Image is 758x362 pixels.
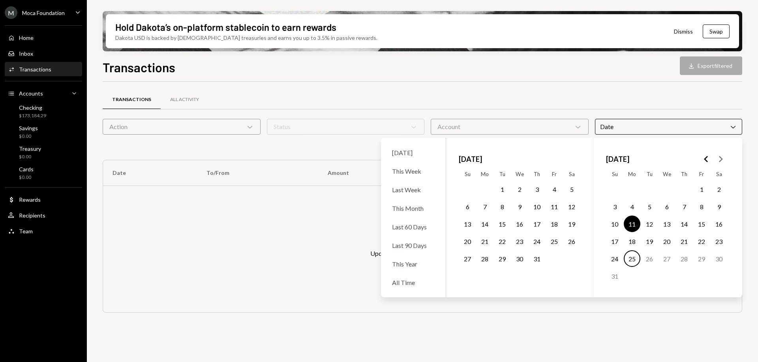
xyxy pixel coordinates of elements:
button: Friday, August 29th, 2025 [693,250,710,267]
th: To/From [197,160,318,186]
button: Saturday, August 2nd, 2025 [711,181,727,197]
a: Rewards [5,192,82,206]
div: Transactions [19,66,51,73]
a: Transactions [5,62,82,76]
div: $173,184.29 [19,113,46,119]
div: Date [595,119,742,135]
button: Friday, July 18th, 2025 [546,216,563,232]
button: Monday, July 7th, 2025 [477,198,493,215]
button: Wednesday, July 2nd, 2025 [511,181,528,197]
button: Monday, August 4th, 2025 [624,198,640,215]
button: Saturday, August 16th, 2025 [711,216,727,232]
a: Checking$173,184.29 [5,102,82,121]
a: Inbox [5,46,82,60]
div: Checking [19,104,46,111]
th: Tuesday [641,168,658,180]
button: Saturday, July 5th, 2025 [563,181,580,197]
h1: Transactions [103,59,175,75]
button: Monday, July 14th, 2025 [477,216,493,232]
button: Wednesday, August 6th, 2025 [659,198,675,215]
button: Thursday, July 10th, 2025 [529,198,545,215]
th: Monday [623,168,641,180]
th: Amount [318,160,435,186]
div: This Month [387,200,439,217]
div: All Activity [170,96,199,103]
div: Last 90 Days [387,237,439,254]
button: Sunday, August 3rd, 2025 [606,198,623,215]
div: $0.00 [19,174,34,181]
div: Transactions [112,96,151,103]
button: Go to the Next Month [713,152,728,166]
th: Wednesday [658,168,675,180]
div: All Time [387,274,439,291]
a: Team [5,224,82,238]
button: Thursday, August 7th, 2025 [676,198,692,215]
th: Thursday [675,168,693,180]
div: [DATE] [387,144,439,161]
a: Home [5,30,82,45]
button: Saturday, July 19th, 2025 [563,216,580,232]
div: Home [19,34,34,41]
div: Account [431,119,589,135]
button: Wednesday, July 16th, 2025 [511,216,528,232]
div: Team [19,228,33,234]
a: Recipients [5,208,82,222]
div: Hold Dakota’s on-platform stablecoin to earn rewards [115,21,336,34]
button: Thursday, August 14th, 2025 [676,216,692,232]
button: Sunday, July 13th, 2025 [459,216,476,232]
th: Thursday [528,168,546,180]
th: Sunday [459,168,476,180]
button: Friday, August 15th, 2025 [693,216,710,232]
button: Sunday, August 17th, 2025 [606,233,623,249]
button: Tuesday, August 12th, 2025 [641,216,658,232]
button: Sunday, August 31st, 2025 [606,268,623,284]
th: Date [103,160,197,186]
button: Sunday, July 20th, 2025 [459,233,476,249]
div: Last Week [387,181,439,198]
button: Wednesday, July 9th, 2025 [511,198,528,215]
a: Treasury$0.00 [5,143,82,162]
div: Dakota USD is backed by [DEMOGRAPHIC_DATA] treasuries and earns you up to 3.5% in passive rewards. [115,34,377,42]
button: Thursday, July 17th, 2025 [529,216,545,232]
button: Friday, August 22nd, 2025 [693,233,710,249]
button: Friday, August 8th, 2025 [693,198,710,215]
a: Cards$0.00 [5,163,82,182]
button: Sunday, July 27th, 2025 [459,250,476,267]
div: Last 60 Days [387,218,439,235]
div: Inbox [19,50,33,57]
div: Savings [19,125,38,131]
button: Saturday, August 9th, 2025 [711,198,727,215]
button: Friday, July 11th, 2025 [546,198,563,215]
button: Saturday, July 12th, 2025 [563,198,580,215]
th: Friday [546,168,563,180]
button: Thursday, July 3rd, 2025 [529,181,545,197]
button: Wednesday, August 27th, 2025 [659,250,675,267]
button: Sunday, August 24th, 2025 [606,250,623,267]
th: Saturday [710,168,728,180]
button: Monday, July 28th, 2025 [477,250,493,267]
button: Monday, August 18th, 2025 [624,233,640,249]
button: Wednesday, August 13th, 2025 [659,216,675,232]
button: Tuesday, August 5th, 2025 [641,198,658,215]
table: July 2025 [459,168,580,285]
div: Update your filters to see transactions. [370,249,475,258]
div: $0.00 [19,154,41,160]
a: Savings$0.00 [5,122,82,141]
button: Saturday, July 26th, 2025 [563,233,580,249]
button: Sunday, August 10th, 2025 [606,216,623,232]
button: Friday, July 25th, 2025 [546,233,563,249]
button: Monday, August 11th, 2025, selected [624,216,640,232]
div: $0.00 [19,133,38,140]
th: Monday [476,168,493,180]
button: Thursday, July 31st, 2025 [529,250,545,267]
button: Wednesday, August 20th, 2025 [659,233,675,249]
button: Swap [703,24,730,38]
button: Tuesday, July 15th, 2025 [494,216,510,232]
div: Recipients [19,212,45,219]
button: Saturday, August 23rd, 2025 [711,233,727,249]
button: Go to the Previous Month [699,152,713,166]
span: [DATE] [459,150,482,168]
button: Wednesday, July 23rd, 2025 [511,233,528,249]
button: Saturday, August 30th, 2025 [711,250,727,267]
button: Tuesday, July 8th, 2025 [494,198,510,215]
